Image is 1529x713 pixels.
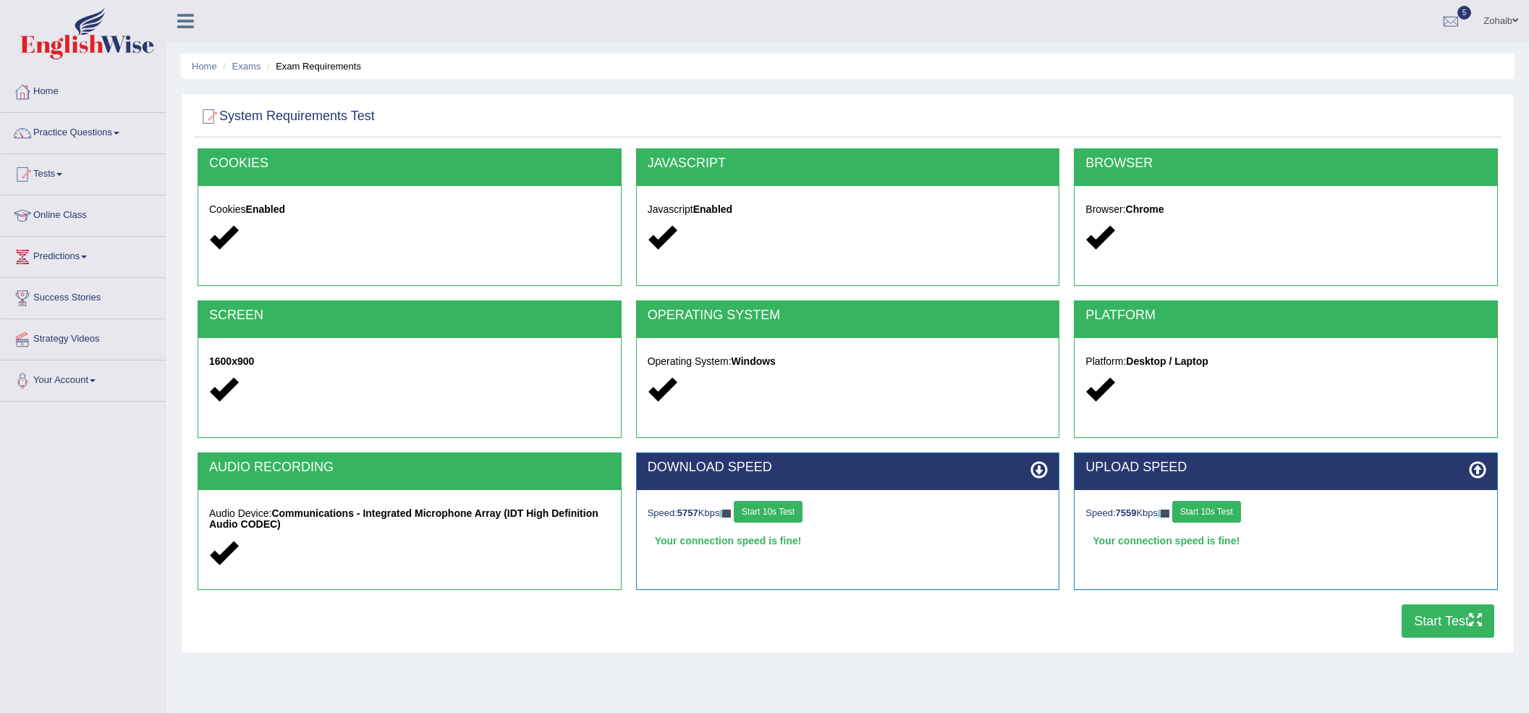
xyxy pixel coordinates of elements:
[1116,507,1137,518] strong: 7559
[719,510,731,518] img: ajax-loader-fb-connection.gif
[209,156,610,171] h2: COOKIES
[1,195,166,232] a: Online Class
[648,501,1049,526] div: Speed: Kbps
[1,72,166,108] a: Home
[1085,204,1486,215] h5: Browser:
[1085,308,1486,323] h2: PLATFORM
[1085,501,1486,526] div: Speed: Kbps
[232,61,261,72] a: Exams
[1457,6,1472,20] span: 5
[732,355,776,367] strong: Windows
[1,113,166,149] a: Practice Questions
[1158,510,1169,518] img: ajax-loader-fb-connection.gif
[1,360,166,397] a: Your Account
[209,460,610,475] h2: AUDIO RECORDING
[209,204,610,215] h5: Cookies
[734,501,802,523] button: Start 10s Test
[648,308,1049,323] h2: OPERATING SYSTEM
[1085,356,1486,367] h5: Platform:
[209,507,598,530] strong: Communications - Integrated Microphone Array (IDT High Definition Audio CODEC)
[1,278,166,314] a: Success Stories
[1085,530,1486,552] div: Your connection speed is fine!
[648,204,1049,215] h5: Javascript
[209,508,610,531] h5: Audio Device:
[1,154,166,190] a: Tests
[677,507,698,518] strong: 5757
[1126,355,1208,367] strong: Desktop / Laptop
[1,319,166,355] a: Strategy Videos
[693,203,732,215] strong: Enabled
[648,530,1049,552] div: Your connection speed is fine!
[263,59,361,73] li: Exam Requirements
[192,61,217,72] a: Home
[198,106,375,127] h2: System Requirements Test
[648,460,1049,475] h2: DOWNLOAD SPEED
[1085,156,1486,171] h2: BROWSER
[1,237,166,273] a: Predictions
[209,355,254,367] strong: 1600x900
[1402,604,1494,638] button: Start Test
[1126,203,1164,215] strong: Chrome
[209,308,610,323] h2: SCREEN
[648,156,1049,171] h2: JAVASCRIPT
[648,356,1049,367] h5: Operating System:
[1085,460,1486,475] h2: UPLOAD SPEED
[246,203,285,215] strong: Enabled
[1172,501,1241,523] button: Start 10s Test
